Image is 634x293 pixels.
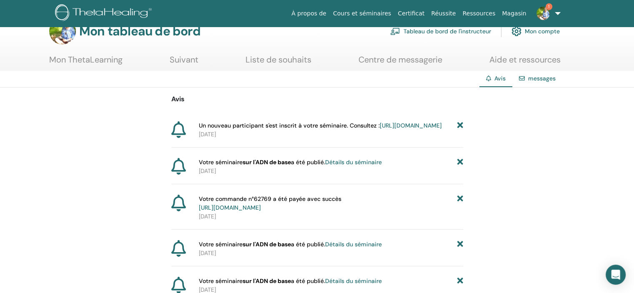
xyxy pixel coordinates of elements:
a: messages [528,75,556,82]
a: Tableau de bord de l'instructeur [390,22,491,40]
a: Centre de messagerie [358,55,442,71]
font: a été publié. [291,240,325,248]
a: Mon compte [511,22,560,40]
font: Liste de souhaits [246,54,311,65]
font: 1 [548,4,549,9]
font: [DATE] [199,213,216,220]
a: Suivant [170,55,198,71]
a: Détails du séminaire [325,277,382,285]
font: Suivant [170,54,198,65]
font: Avis [494,75,506,82]
font: Votre séminaire [199,277,243,285]
font: Cours et séminaires [333,10,391,17]
font: Un nouveau participant s'est inscrit à votre séminaire. Consultez : [199,122,380,129]
img: default.jpg [536,7,550,20]
a: Mon ThetaLearning [49,55,123,71]
font: sur l'ADN de base [243,158,291,166]
font: a été publié. [291,158,325,166]
a: Magasin [499,6,529,21]
img: cog.svg [511,24,521,38]
font: Votre commande n°62769 a été payée avec succès [199,195,341,203]
font: Certificat [398,10,424,17]
font: Mon ThetaLearning [49,54,123,65]
a: [URL][DOMAIN_NAME] [380,122,442,129]
font: a été publié. [291,277,325,285]
a: Liste de souhaits [246,55,311,71]
font: [DATE] [199,130,216,138]
img: default.jpg [49,18,76,45]
font: [DATE] [199,249,216,257]
img: chalkboard-teacher.svg [390,28,400,35]
a: À propos de [288,6,330,21]
font: Tableau de bord de l'instructeur [403,28,491,35]
a: [URL][DOMAIN_NAME] [199,204,261,211]
div: Open Intercom Messenger [606,265,626,285]
font: À propos de [291,10,326,17]
font: Votre séminaire [199,240,243,248]
font: Mon tableau de bord [79,23,200,39]
a: Ressources [459,6,499,21]
font: Centre de messagerie [358,54,442,65]
font: Mon compte [525,28,560,35]
a: Détails du séminaire [325,240,382,248]
font: sur l'ADN de base [243,277,291,285]
font: Ressources [463,10,496,17]
a: Réussite [428,6,459,21]
a: Cours et séminaires [330,6,394,21]
img: logo.png [55,4,155,23]
a: Aide et ressources [489,55,561,71]
font: sur l'ADN de base [243,240,291,248]
a: Certificat [394,6,428,21]
font: Votre séminaire [199,158,243,166]
a: Détails du séminaire [325,158,382,166]
font: Magasin [502,10,526,17]
font: Avis [171,95,185,103]
font: Réussite [431,10,456,17]
font: [DATE] [199,167,216,175]
font: Aide et ressources [489,54,561,65]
